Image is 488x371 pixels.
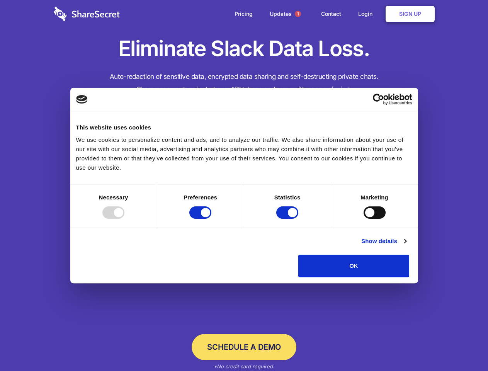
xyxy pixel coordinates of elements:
span: 1 [295,11,301,17]
em: *No credit card required. [214,363,274,369]
a: Contact [313,2,349,26]
img: logo [76,95,88,104]
h1: Eliminate Slack Data Loss. [54,35,435,63]
strong: Preferences [184,194,217,201]
a: Login [350,2,384,26]
div: This website uses cookies [76,123,412,132]
h4: Auto-redaction of sensitive data, encrypted data sharing and self-destructing private chats. Shar... [54,70,435,96]
div: We use cookies to personalize content and ads, and to analyze our traffic. We also share informat... [76,135,412,172]
a: Sign Up [386,6,435,22]
img: logo-wordmark-white-trans-d4663122ce5f474addd5e946df7df03e33cb6a1c49d2221995e7729f52c070b2.svg [54,7,120,21]
a: Show details [361,237,406,246]
a: Schedule a Demo [192,334,296,360]
strong: Necessary [99,194,128,201]
button: OK [298,255,409,277]
a: Usercentrics Cookiebot - opens in a new window [345,94,412,105]
strong: Marketing [360,194,388,201]
a: Pricing [227,2,260,26]
strong: Statistics [274,194,301,201]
